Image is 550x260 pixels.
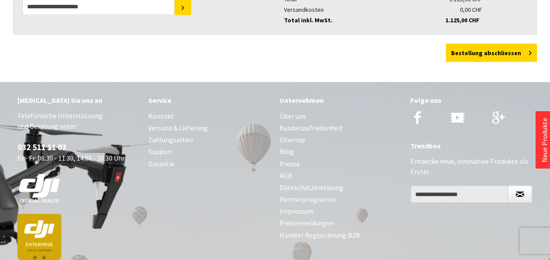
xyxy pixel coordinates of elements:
[420,15,480,25] div: 1.125,00 CHF
[280,158,402,169] a: Presse
[280,193,402,205] a: Partnerprogramm
[410,140,532,151] div: Trendbox
[148,145,270,157] a: Support
[410,94,532,105] div: Folge uns
[148,122,270,134] a: Versand & Lieferung
[410,185,508,203] input: Ihre E-Mail Adresse
[280,110,402,122] a: Über uns
[280,169,402,181] a: AGB
[280,205,402,217] a: Impressum
[508,185,532,203] button: Newsletter abonnieren
[280,94,402,105] div: Unternehmen
[410,155,532,176] p: Entdecke neue, innovative Produkte als Erster.
[446,43,537,62] button: Bestellung abschliessen
[280,145,402,157] a: Blog
[284,15,423,25] div: Total inkl. MwSt.
[280,134,402,145] a: Sitemap
[18,141,67,152] a: 032 511 11 03
[540,118,549,162] a: Neue Produkte
[280,181,402,193] a: Dateschutzerklärung
[148,158,270,169] a: Garantie
[423,4,482,15] div: 0,00 CHF
[284,4,423,15] div: Versandkosten
[280,217,402,228] a: Pressemeldungen
[148,110,270,122] a: Kontakt
[18,94,140,105] div: [MEDICAL_DATA] Sie uns an
[280,122,402,134] a: Kundenzufriedenheit
[148,134,270,145] a: Zahlungsarten
[18,173,61,203] img: white-dji-schweiz-logo-official_140x140.png
[148,94,270,105] div: Service
[280,229,402,241] a: Händler Registrierung B2B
